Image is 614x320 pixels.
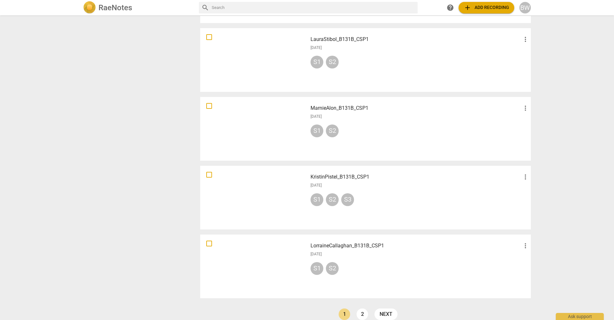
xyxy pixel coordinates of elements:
[83,1,96,14] img: Logo
[459,2,514,13] button: Upload
[311,183,322,188] span: [DATE]
[311,36,522,43] h3: LauraStibol_B131B_CSP1
[357,308,368,320] a: Page 2
[522,242,529,250] span: more_vert
[326,193,339,206] div: S2
[556,313,604,320] div: Ask support
[374,308,398,320] a: next
[326,56,339,68] div: S2
[201,4,209,12] span: search
[98,3,132,12] h2: RaeNotes
[326,124,339,137] div: S2
[311,193,323,206] div: S1
[519,2,531,13] button: BW
[311,56,323,68] div: S1
[311,252,322,257] span: [DATE]
[202,30,529,90] a: LauraStibol_B131B_CSP1[DATE]S1S2
[212,3,415,13] input: Search
[522,173,529,181] span: more_vert
[339,308,350,320] a: Page 1 is your current page
[522,36,529,43] span: more_vert
[311,124,323,137] div: S1
[311,104,522,112] h3: MarnieAlon_B131B_CSP1
[202,168,529,227] a: KristinPistel_B131B_CSP1[DATE]S1S2S3
[446,4,454,12] span: help
[341,193,354,206] div: S3
[445,2,456,13] a: Help
[311,262,323,275] div: S1
[83,1,194,14] a: LogoRaeNotes
[311,114,322,119] span: [DATE]
[311,45,322,51] span: [DATE]
[311,242,522,250] h3: LorraineCallaghan_B131B_CSP1
[464,4,471,12] span: add
[326,262,339,275] div: S2
[202,99,529,158] a: MarnieAlon_B131B_CSP1[DATE]S1S2
[311,173,522,181] h3: KristinPistel_B131B_CSP1
[522,104,529,112] span: more_vert
[464,4,509,12] span: Add recording
[202,237,529,296] a: LorraineCallaghan_B131B_CSP1[DATE]S1S2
